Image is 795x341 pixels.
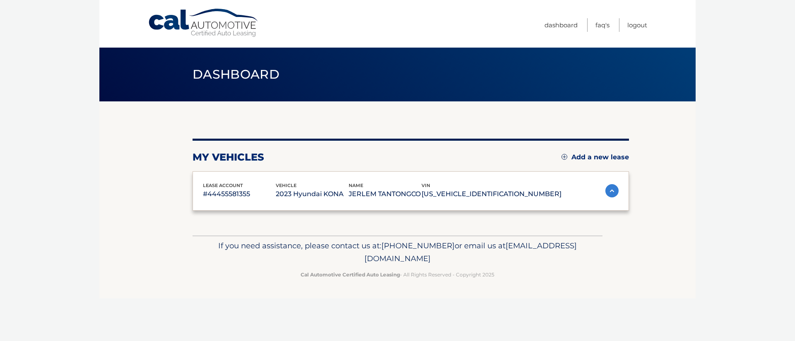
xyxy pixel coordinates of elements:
a: Cal Automotive [148,8,260,38]
p: - All Rights Reserved - Copyright 2025 [198,270,597,279]
span: vehicle [276,183,296,188]
a: Logout [627,18,647,32]
span: name [349,183,363,188]
h2: my vehicles [193,151,264,163]
a: Dashboard [544,18,578,32]
span: lease account [203,183,243,188]
p: JERLEM TANTONGCO [349,188,422,200]
span: vin [422,183,430,188]
span: [PHONE_NUMBER] [381,241,455,250]
img: accordion-active.svg [605,184,619,197]
a: FAQ's [595,18,609,32]
p: [US_VEHICLE_IDENTIFICATION_NUMBER] [422,188,561,200]
span: Dashboard [193,67,279,82]
a: Add a new lease [561,153,629,161]
p: If you need assistance, please contact us at: or email us at [198,239,597,266]
img: add.svg [561,154,567,160]
strong: Cal Automotive Certified Auto Leasing [301,271,400,278]
p: 2023 Hyundai KONA [276,188,349,200]
p: #44455581355 [203,188,276,200]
